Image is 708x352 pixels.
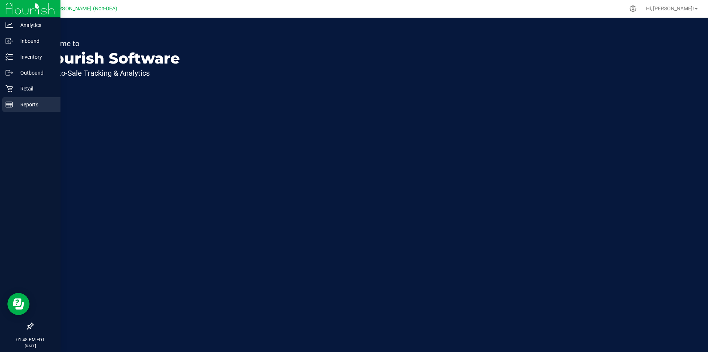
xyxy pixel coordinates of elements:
p: [DATE] [3,343,57,349]
inline-svg: Reports [6,101,13,108]
iframe: Resource center [7,293,29,315]
inline-svg: Outbound [6,69,13,76]
div: Manage settings [628,5,638,12]
inline-svg: Analytics [6,21,13,29]
inline-svg: Inbound [6,37,13,45]
p: Reports [13,100,57,109]
p: Outbound [13,68,57,77]
p: Retail [13,84,57,93]
p: Flourish Software [40,51,180,66]
span: PNW.3-[PERSON_NAME] (Non-DEA) [34,6,117,12]
p: Welcome to [40,40,180,47]
inline-svg: Inventory [6,53,13,61]
p: Seed-to-Sale Tracking & Analytics [40,69,180,77]
inline-svg: Retail [6,85,13,92]
p: Inbound [13,37,57,45]
p: 01:48 PM EDT [3,336,57,343]
p: Inventory [13,52,57,61]
p: Analytics [13,21,57,30]
span: Hi, [PERSON_NAME]! [646,6,694,11]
